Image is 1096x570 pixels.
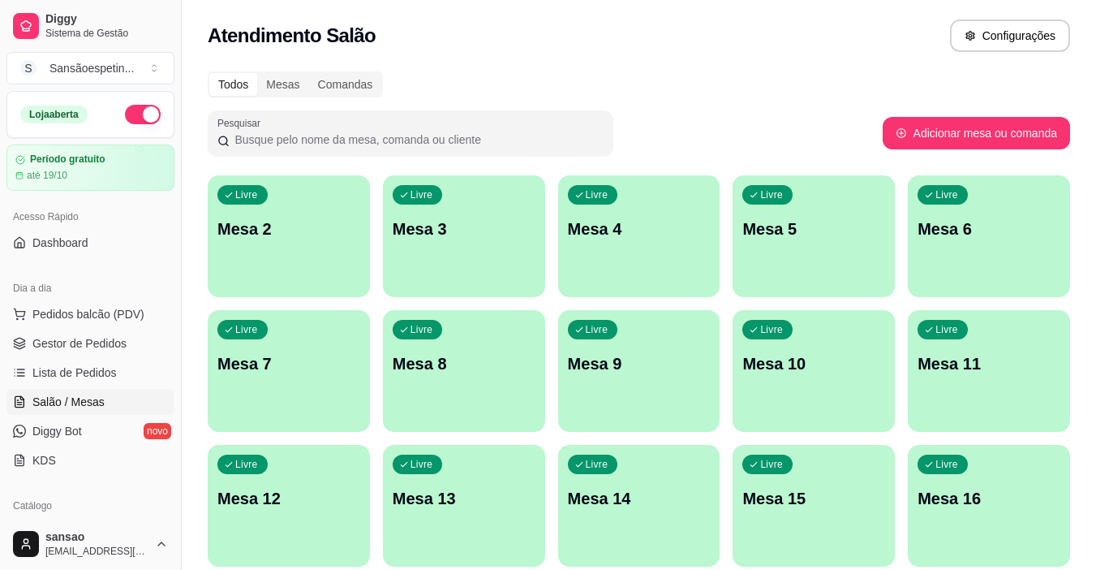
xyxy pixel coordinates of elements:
[733,175,895,297] button: LivreMesa 5
[6,204,174,230] div: Acesso Rápido
[6,493,174,519] div: Catálogo
[32,235,88,251] span: Dashboard
[742,218,885,240] p: Mesa 5
[208,445,370,567] button: LivreMesa 12
[6,301,174,327] button: Pedidos balcão (PDV)
[257,73,308,96] div: Mesas
[45,12,168,27] span: Diggy
[208,175,370,297] button: LivreMesa 2
[383,310,545,432] button: LivreMesa 8
[733,310,895,432] button: LivreMesa 10
[20,106,88,123] div: Loja aberta
[733,445,895,567] button: LivreMesa 15
[6,52,174,84] button: Select a team
[760,458,783,471] p: Livre
[32,452,56,469] span: KDS
[32,335,127,352] span: Gestor de Pedidos
[558,175,720,297] button: LivreMesa 4
[586,323,608,336] p: Livre
[568,218,711,240] p: Mesa 4
[309,73,382,96] div: Comandas
[235,188,258,201] p: Livre
[208,310,370,432] button: LivreMesa 7
[410,188,433,201] p: Livre
[235,323,258,336] p: Livre
[918,487,1060,510] p: Mesa 16
[208,23,376,49] h2: Atendimento Salão
[742,352,885,375] p: Mesa 10
[209,73,257,96] div: Todos
[6,230,174,256] a: Dashboard
[6,447,174,473] a: KDS
[410,458,433,471] p: Livre
[6,330,174,356] a: Gestor de Pedidos
[235,458,258,471] p: Livre
[918,352,1060,375] p: Mesa 11
[125,105,161,124] button: Alterar Status
[6,6,174,45] a: DiggySistema de Gestão
[32,365,117,381] span: Lista de Pedidos
[908,445,1070,567] button: LivreMesa 16
[558,310,720,432] button: LivreMesa 9
[45,530,148,545] span: sansao
[45,545,148,558] span: [EMAIL_ADDRESS][DOMAIN_NAME]
[935,323,958,336] p: Livre
[568,487,711,510] p: Mesa 14
[908,175,1070,297] button: LivreMesa 6
[6,418,174,444] a: Diggy Botnovo
[410,323,433,336] p: Livre
[32,423,82,439] span: Diggy Bot
[45,27,168,40] span: Sistema de Gestão
[393,487,535,510] p: Mesa 13
[30,153,105,166] article: Período gratuito
[217,487,360,510] p: Mesa 12
[32,394,105,410] span: Salão / Mesas
[393,352,535,375] p: Mesa 8
[27,169,67,182] article: até 19/10
[32,306,144,322] span: Pedidos balcão (PDV)
[586,458,608,471] p: Livre
[908,310,1070,432] button: LivreMesa 11
[586,188,608,201] p: Livre
[6,525,174,564] button: sansao[EMAIL_ADDRESS][DOMAIN_NAME]
[6,145,174,191] a: Período gratuitoaté 19/10
[6,275,174,301] div: Dia a dia
[6,360,174,386] a: Lista de Pedidos
[935,188,958,201] p: Livre
[760,188,783,201] p: Livre
[383,445,545,567] button: LivreMesa 13
[742,487,885,510] p: Mesa 15
[393,218,535,240] p: Mesa 3
[383,175,545,297] button: LivreMesa 3
[883,117,1070,149] button: Adicionar mesa ou comanda
[49,60,134,76] div: Sansãoespetin ...
[20,60,37,76] span: S
[6,389,174,415] a: Salão / Mesas
[760,323,783,336] p: Livre
[918,218,1060,240] p: Mesa 6
[935,458,958,471] p: Livre
[230,132,604,148] input: Pesquisar
[217,116,266,130] label: Pesquisar
[558,445,720,567] button: LivreMesa 14
[217,218,360,240] p: Mesa 2
[950,19,1070,52] button: Configurações
[568,352,711,375] p: Mesa 9
[217,352,360,375] p: Mesa 7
